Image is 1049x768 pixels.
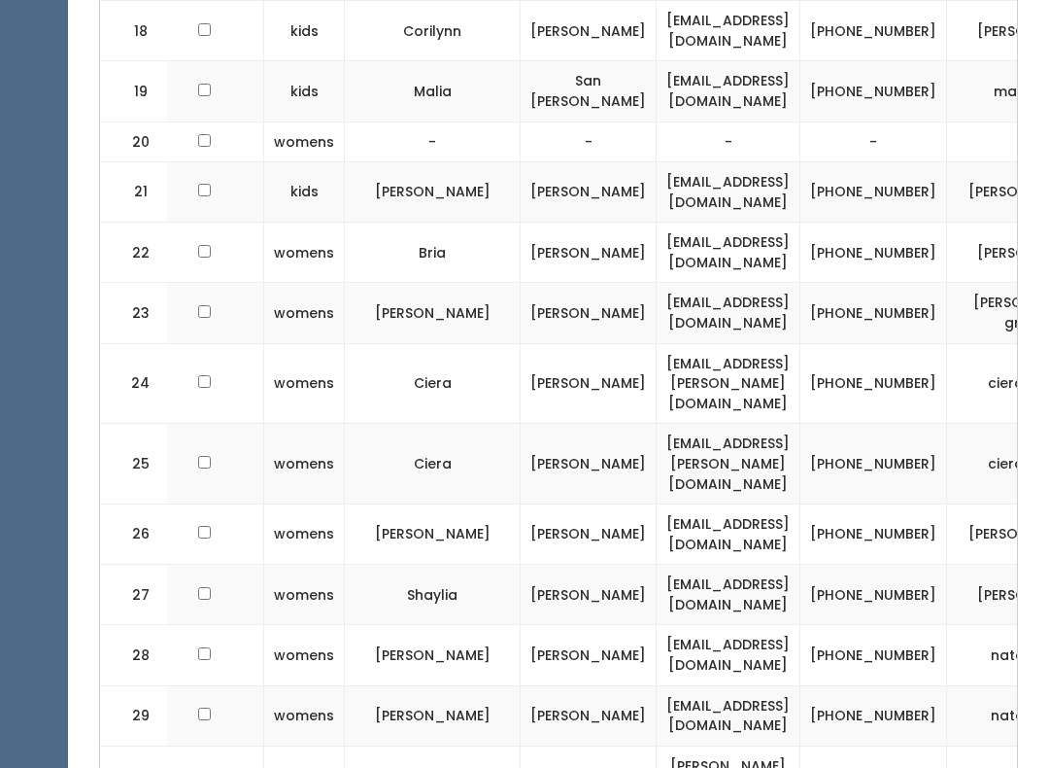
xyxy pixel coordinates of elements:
td: [EMAIL_ADDRESS][DOMAIN_NAME] [657,61,800,122]
td: Shaylia [345,565,521,625]
td: 19 [100,61,168,122]
td: - [800,122,947,162]
td: - [345,122,521,162]
td: [EMAIL_ADDRESS][DOMAIN_NAME] [657,565,800,625]
td: [PHONE_NUMBER] [800,625,947,685]
td: [PERSON_NAME] [521,565,657,625]
td: 25 [100,424,168,505]
td: womens [264,505,345,565]
td: Corilynn [345,1,521,61]
td: 28 [100,625,168,685]
td: Ciera [345,343,521,424]
td: [PHONE_NUMBER] [800,1,947,61]
td: kids [264,1,345,61]
td: [EMAIL_ADDRESS][DOMAIN_NAME] [657,1,800,61]
td: [PERSON_NAME] [521,283,657,343]
td: womens [264,685,345,746]
td: [PERSON_NAME] [521,162,657,223]
td: [PHONE_NUMBER] [800,61,947,122]
td: 23 [100,283,168,343]
td: [PERSON_NAME] [345,685,521,746]
td: [PHONE_NUMBER] [800,565,947,625]
td: [EMAIL_ADDRESS][DOMAIN_NAME] [657,625,800,685]
td: [PHONE_NUMBER] [800,424,947,505]
td: womens [264,625,345,685]
td: [EMAIL_ADDRESS][DOMAIN_NAME] [657,505,800,565]
td: [PERSON_NAME] [521,343,657,424]
td: [PERSON_NAME] [521,424,657,505]
td: [PERSON_NAME] [521,685,657,746]
td: 18 [100,1,168,61]
td: 20 [100,122,168,162]
td: [EMAIL_ADDRESS][DOMAIN_NAME] [657,283,800,343]
td: 29 [100,685,168,746]
td: [PHONE_NUMBER] [800,505,947,565]
td: womens [264,565,345,625]
td: 27 [100,565,168,625]
td: 22 [100,223,168,283]
td: womens [264,283,345,343]
td: [EMAIL_ADDRESS][DOMAIN_NAME] [657,685,800,746]
td: [PERSON_NAME] [345,505,521,565]
td: [PERSON_NAME] [521,505,657,565]
td: [EMAIL_ADDRESS][DOMAIN_NAME] [657,162,800,223]
td: [EMAIL_ADDRESS][PERSON_NAME][DOMAIN_NAME] [657,424,800,505]
td: [PERSON_NAME] [521,625,657,685]
td: 21 [100,162,168,223]
td: San [PERSON_NAME] [521,61,657,122]
td: Bria [345,223,521,283]
td: [PHONE_NUMBER] [800,685,947,746]
td: kids [264,162,345,223]
td: [PHONE_NUMBER] [800,343,947,424]
td: womens [264,122,345,162]
td: Malia [345,61,521,122]
td: - [657,122,800,162]
td: [PHONE_NUMBER] [800,223,947,283]
td: 26 [100,505,168,565]
td: womens [264,424,345,505]
td: [EMAIL_ADDRESS][PERSON_NAME][DOMAIN_NAME] [657,343,800,424]
td: kids [264,61,345,122]
td: [PERSON_NAME] [521,1,657,61]
td: [PHONE_NUMBER] [800,162,947,223]
td: [PHONE_NUMBER] [800,283,947,343]
td: 24 [100,343,168,424]
td: [PERSON_NAME] [345,625,521,685]
td: womens [264,343,345,424]
td: Ciera [345,424,521,505]
td: [EMAIL_ADDRESS][DOMAIN_NAME] [657,223,800,283]
td: womens [264,223,345,283]
td: [PERSON_NAME] [345,283,521,343]
td: - [521,122,657,162]
td: [PERSON_NAME] [521,223,657,283]
td: [PERSON_NAME] [345,162,521,223]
